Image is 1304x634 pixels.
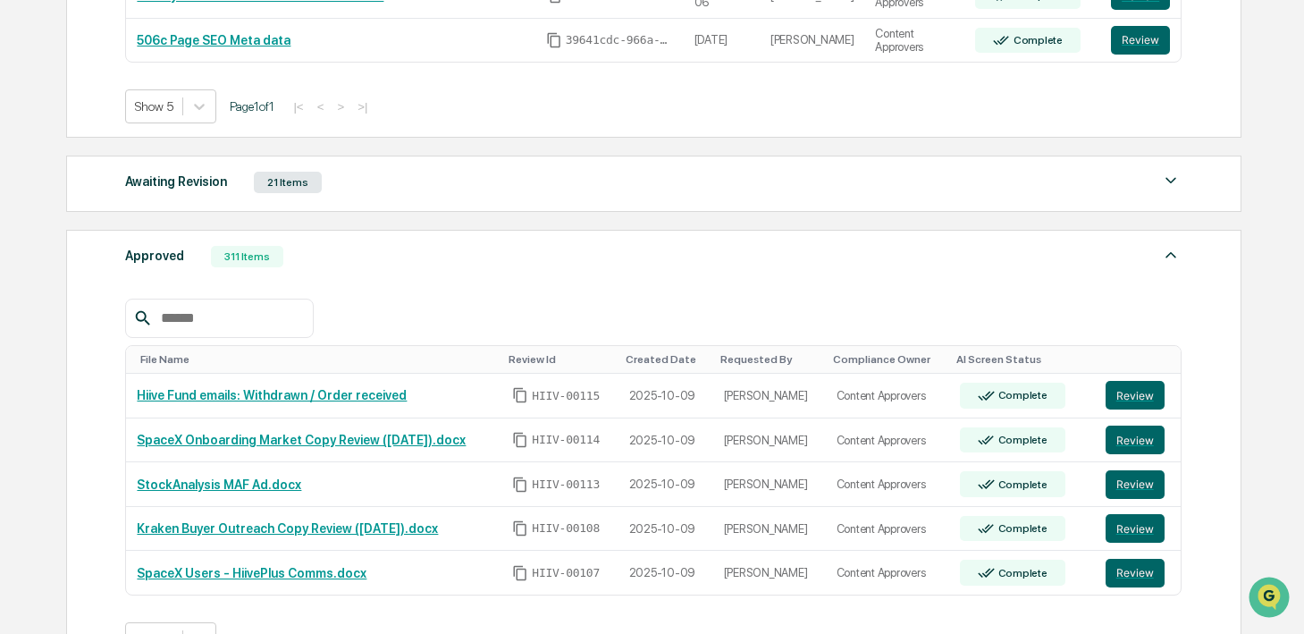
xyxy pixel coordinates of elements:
[626,353,706,366] div: Toggle SortBy
[1106,470,1170,499] a: Review
[211,246,283,267] div: 311 Items
[352,99,373,114] button: >|
[1106,514,1165,543] button: Review
[125,244,184,267] div: Approved
[760,19,865,63] td: [PERSON_NAME]
[137,33,290,47] a: 506c Page SEO Meta data
[254,172,322,193] div: 21 Items
[684,19,760,63] td: [DATE]
[532,478,600,492] span: HIIV-00113
[332,99,349,114] button: >
[18,227,32,241] div: 🖐️
[713,507,826,552] td: [PERSON_NAME]
[140,353,494,366] div: Toggle SortBy
[532,521,600,536] span: HIIV-00108
[1106,381,1170,410] a: Review
[1106,426,1165,454] button: Review
[618,374,713,418] td: 2025-10-09
[178,303,216,317] span: Pylon
[11,252,120,284] a: 🔎Data Lookup
[122,218,229,250] a: 🗄️Attestations
[826,551,949,595] td: Content Approvers
[995,567,1047,579] div: Complete
[532,566,600,580] span: HIIV-00107
[61,155,226,169] div: We're available if you need us!
[11,218,122,250] a: 🖐️Preclearance
[509,353,610,366] div: Toggle SortBy
[137,478,301,492] a: StockAnalysis MAF Ad.docx
[130,227,144,241] div: 🗄️
[230,99,274,114] span: Page 1 of 1
[566,33,673,47] span: 39641cdc-966a-4e65-879f-2a6a777944d8
[61,137,293,155] div: Start new chat
[1160,244,1182,266] img: caret
[36,225,115,243] span: Preclearance
[1106,381,1165,410] button: Review
[125,170,227,193] div: Awaiting Revision
[18,38,325,66] p: How can we help?
[713,462,826,507] td: [PERSON_NAME]
[995,434,1047,446] div: Complete
[512,477,528,493] span: Copy Id
[1106,470,1165,499] button: Review
[546,32,562,48] span: Copy Id
[618,418,713,463] td: 2025-10-09
[995,478,1047,491] div: Complete
[18,261,32,275] div: 🔎
[1106,559,1170,588] a: Review
[1106,559,1165,588] button: Review
[137,433,466,447] a: SpaceX Onboarding Market Copy Review ([DATE]).docx
[618,507,713,552] td: 2025-10-09
[826,462,949,507] td: Content Approvers
[1247,575,1295,623] iframe: Open customer support
[713,374,826,418] td: [PERSON_NAME]
[512,520,528,537] span: Copy Id
[312,99,330,114] button: <
[512,565,528,581] span: Copy Id
[956,353,1088,366] div: Toggle SortBy
[833,353,942,366] div: Toggle SortBy
[137,521,438,536] a: Kraken Buyer Outreach Copy Review ([DATE]).docx
[532,433,600,447] span: HIIV-00114
[826,507,949,552] td: Content Approvers
[826,418,949,463] td: Content Approvers
[147,225,222,243] span: Attestations
[137,566,366,580] a: SpaceX Users - HiivePlus Comms.docx
[713,551,826,595] td: [PERSON_NAME]
[304,142,325,164] button: Start new chat
[1010,34,1063,46] div: Complete
[826,374,949,418] td: Content Approvers
[1160,170,1182,191] img: caret
[1106,426,1170,454] a: Review
[512,432,528,448] span: Copy Id
[36,259,113,277] span: Data Lookup
[618,462,713,507] td: 2025-10-09
[995,389,1047,402] div: Complete
[288,99,308,114] button: |<
[618,551,713,595] td: 2025-10-09
[864,19,964,63] td: Content Approvers
[713,418,826,463] td: [PERSON_NAME]
[1106,514,1170,543] a: Review
[137,388,407,402] a: Hiive Fund emails: Withdrawn / Order received
[126,302,216,317] a: Powered byPylon
[18,137,50,169] img: 1746055101610-c473b297-6a78-478c-a979-82029cc54cd1
[1111,26,1170,55] button: Review
[720,353,819,366] div: Toggle SortBy
[995,522,1047,535] div: Complete
[512,387,528,403] span: Copy Id
[532,389,600,403] span: HIIV-00115
[1109,353,1174,366] div: Toggle SortBy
